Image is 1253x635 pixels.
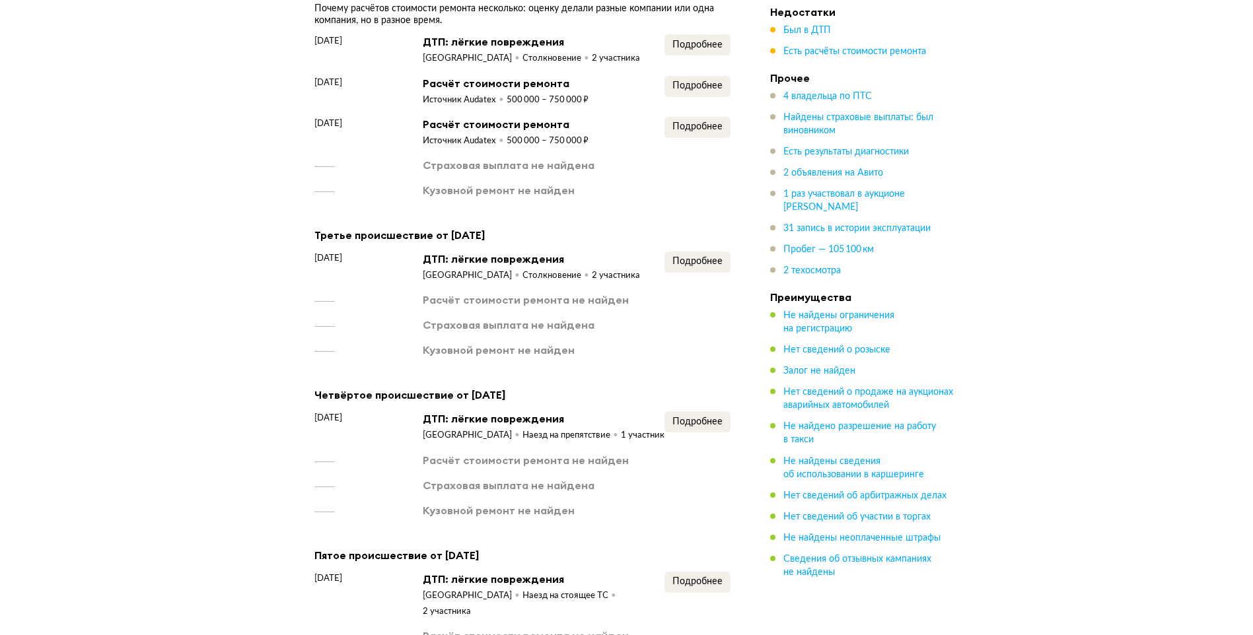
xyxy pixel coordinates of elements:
span: [DATE] [314,34,342,48]
div: ДТП: лёгкие повреждения [423,411,664,426]
span: Подробнее [672,577,723,586]
span: 1 раз участвовал в аукционе [PERSON_NAME] [783,189,905,212]
div: Расчёт стоимости ремонта не найден [423,453,629,467]
span: [DATE] [314,76,342,89]
div: 500 000 – 750 000 ₽ [507,94,589,106]
div: Источник Audatex [423,94,507,106]
span: Найдены страховые выплаты: был виновником [783,113,933,135]
div: [GEOGRAPHIC_DATA] [423,430,522,442]
span: Не найдены сведения об использовании в каршеринге [783,456,924,479]
h4: Преимущества [770,290,955,304]
div: Кузовной ремонт не найден [423,183,575,197]
div: ДТП: лёгкие повреждения [423,34,640,49]
span: [DATE] [314,251,342,265]
span: Не найдены неоплаченные штрафы [783,533,941,542]
span: Подробнее [672,81,723,90]
div: [GEOGRAPHIC_DATA] [423,590,522,602]
div: Расчёт стоимости ремонта не найден [423,292,629,307]
span: 31 запись в истории эксплуатации [783,224,931,233]
span: 2 техосмотра [783,266,841,275]
span: 2 объявления на Авито [783,168,883,178]
div: Кузовной ремонт не найден [423,343,575,357]
span: [DATE] [314,572,342,585]
div: 2 участника [423,606,471,618]
span: Сведения об отзывных кампаниях не найдены [783,554,931,576]
div: ДТП: лёгкие повреждения [423,251,640,266]
span: Подробнее [672,257,723,266]
span: Подробнее [672,122,723,131]
button: Подробнее [664,34,731,55]
h4: Прочее [770,71,955,84]
div: Страховая выплата не найдена [423,158,594,172]
div: Наезд на препятствие [522,430,621,442]
div: Кузовной ремонт не найден [423,503,575,518]
span: Подробнее [672,417,723,426]
div: Наезд на стоящее ТС [522,590,619,602]
span: [DATE] [314,411,342,424]
div: [GEOGRAPHIC_DATA] [423,270,522,282]
span: Нет сведений об участии в торгах [783,512,931,521]
span: Пробег — 105 100 км [783,245,874,254]
div: Источник Audatex [423,135,507,147]
span: 4 владельца по ПТС [783,92,872,101]
div: 2 участника [592,53,640,65]
button: Подробнее [664,572,731,593]
div: Третье происшествие от [DATE] [314,226,731,244]
span: Нет сведений о розыске [783,345,890,354]
span: [DATE] [314,117,342,130]
div: Расчёт стоимости ремонта [423,76,589,90]
div: 1 участник [621,430,664,442]
div: Страховая выплата не найдена [423,478,594,492]
button: Подробнее [664,117,731,138]
div: ДТП: лёгкие повреждения [423,572,664,586]
span: Нет сведений об арбитражных делах [783,490,947,500]
button: Подробнее [664,251,731,273]
div: 2 участника [592,270,640,282]
button: Подробнее [664,76,731,97]
span: Залог не найден [783,366,855,376]
span: Подробнее [672,40,723,50]
span: Есть результаты диагностики [783,147,909,156]
div: 500 000 – 750 000 ₽ [507,135,589,147]
div: Столкновение [522,270,592,282]
div: [GEOGRAPHIC_DATA] [423,53,522,65]
div: Почему расчётов стоимости ремонта несколько: оценку делали разные компании или одна компания, но ... [314,3,731,26]
div: Расчёт стоимости ремонта [423,117,589,131]
button: Подробнее [664,411,731,432]
span: Был в ДТП [783,26,831,35]
span: Нет сведений о продаже на аукционах аварийных автомобилей [783,387,953,410]
div: Столкновение [522,53,592,65]
h4: Недостатки [770,5,955,18]
span: Не найдено разрешение на работу в такси [783,422,936,444]
div: Четвёртое происшествие от [DATE] [314,386,731,403]
span: Есть расчёты стоимости ремонта [783,47,926,56]
span: Не найдены ограничения на регистрацию [783,311,894,333]
div: Пятое происшествие от [DATE] [314,547,731,564]
div: Страховая выплата не найдена [423,317,594,332]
